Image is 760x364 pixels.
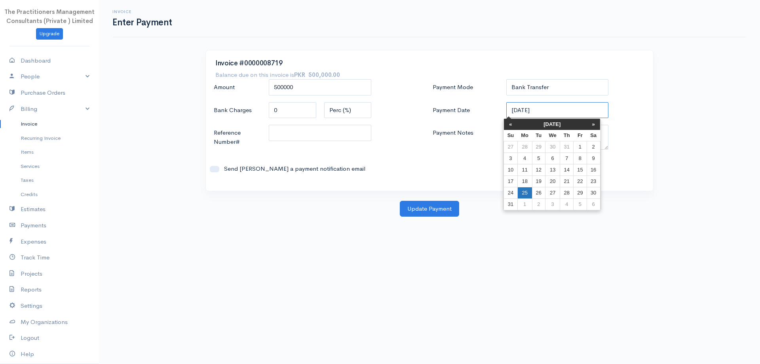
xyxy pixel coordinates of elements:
th: Th [560,130,574,141]
td: 3 [545,198,560,210]
td: 6 [545,152,560,164]
td: 12 [532,164,545,175]
td: 11 [517,164,532,175]
th: Sa [587,130,600,141]
h7: Balance due on this invoice is [215,71,340,78]
td: 13 [545,164,560,175]
td: 29 [574,187,587,198]
h3: Invoice #0000008719 [215,60,644,67]
a: Upgrade [36,28,63,40]
td: 22 [574,175,587,187]
span: The Practitioners Management Consultants (Private ) Limited [4,8,95,25]
td: 28 [560,187,574,198]
td: 25 [517,187,532,198]
td: 9 [587,152,600,164]
strong: PKR 500,000.00 [294,71,340,78]
th: We [545,130,560,141]
td: 1 [517,198,532,210]
td: 24 [504,187,518,198]
td: 19 [532,175,545,187]
td: 18 [517,175,532,187]
td: 31 [504,198,518,210]
td: 21 [560,175,574,187]
label: Amount [210,79,265,95]
td: 27 [504,141,518,152]
label: Bank Charges [210,102,265,118]
h1: Enter Payment [112,17,172,27]
th: « [504,119,518,130]
td: 27 [545,187,560,198]
td: 29 [532,141,545,152]
td: 1 [574,141,587,152]
td: 5 [532,152,545,164]
td: 6 [587,198,600,210]
td: 28 [517,141,532,152]
th: Tu [532,130,545,141]
td: 30 [545,141,560,152]
td: 17 [504,175,518,187]
th: Su [504,130,518,141]
td: 16 [587,164,600,175]
th: [DATE] [517,119,587,130]
td: 26 [532,187,545,198]
td: 7 [560,152,574,164]
td: 2 [587,141,600,152]
td: 5 [574,198,587,210]
h6: Invoice [112,10,172,14]
td: 4 [517,152,532,164]
td: 23 [587,175,600,187]
button: Update Payment [400,201,459,217]
td: 31 [560,141,574,152]
td: 20 [545,175,560,187]
th: » [587,119,600,130]
td: 15 [574,164,587,175]
td: 3 [504,152,518,164]
td: 30 [587,187,600,198]
th: Fr [574,130,587,141]
td: 10 [504,164,518,175]
td: 2 [532,198,545,210]
td: 8 [574,152,587,164]
td: 14 [560,164,574,175]
label: Payment Mode [429,79,502,95]
label: Payment Notes [429,125,502,149]
label: Send [PERSON_NAME] a payment notification email [219,164,422,173]
label: Reference Number# [210,125,265,150]
label: Payment Date [429,102,502,118]
th: Mo [517,130,532,141]
td: 4 [560,198,574,210]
